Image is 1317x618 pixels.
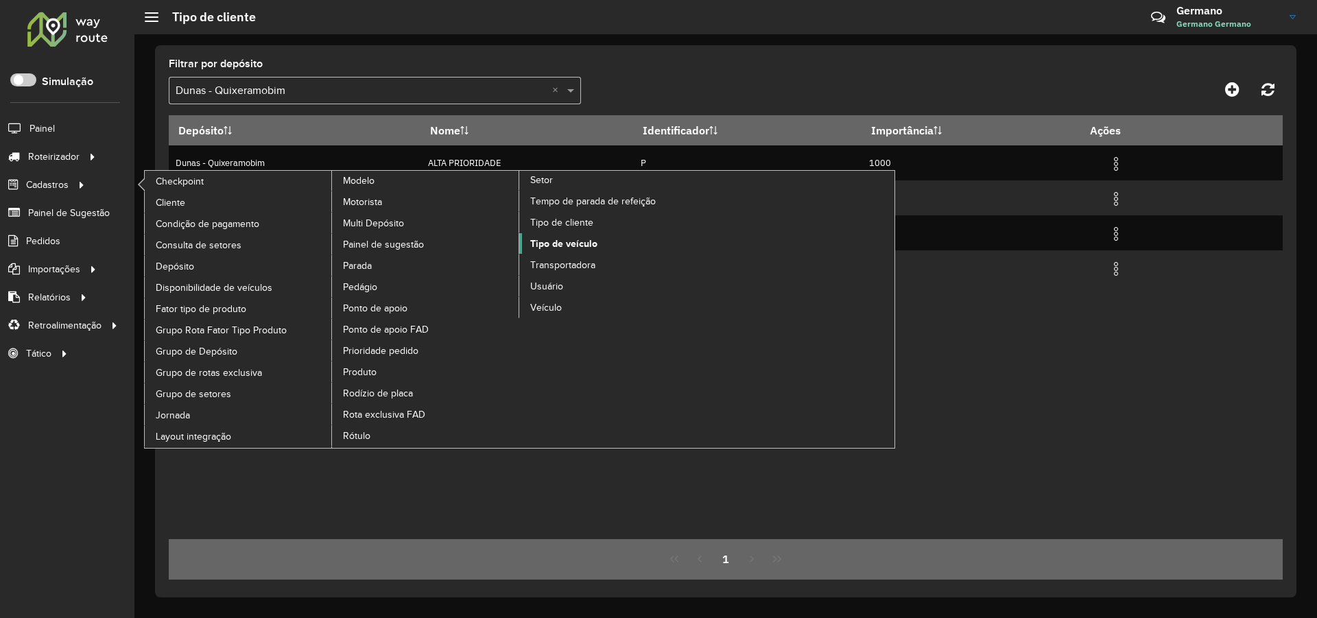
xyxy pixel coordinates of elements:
[145,426,333,447] a: Layout integração
[169,116,421,145] th: Depósito
[145,405,333,425] a: Jornada
[332,276,520,297] a: Pedágio
[42,73,93,90] label: Simulação
[145,362,333,383] a: Grupo de rotas exclusiva
[519,212,707,233] a: Tipo de cliente
[156,281,272,295] span: Disponibilidade de veículos
[343,237,424,252] span: Painel de sugestão
[530,237,597,251] span: Tipo de veículo
[145,320,333,340] a: Grupo Rota Fator Tipo Produto
[634,145,862,180] td: P
[343,365,377,379] span: Produto
[343,195,382,209] span: Motorista
[343,259,372,273] span: Parada
[28,150,80,164] span: Roteirizador
[343,174,375,188] span: Modelo
[343,429,370,443] span: Rótulo
[26,234,60,248] span: Pedidos
[28,206,110,220] span: Painel de Sugestão
[332,383,520,403] a: Rodízio de placa
[156,195,185,210] span: Cliente
[156,429,231,444] span: Layout integração
[26,178,69,192] span: Cadastros
[28,262,80,276] span: Importações
[145,213,333,234] a: Condição de pagamento
[26,346,51,361] span: Tático
[169,56,263,72] label: Filtrar por depósito
[156,174,204,189] span: Checkpoint
[169,145,421,180] td: Dunas - Quixeramobim
[530,173,553,187] span: Setor
[145,341,333,361] a: Grupo de Depósito
[332,404,520,425] a: Rota exclusiva FAD
[145,171,333,191] a: Checkpoint
[332,234,520,254] a: Painel de sugestão
[156,259,194,274] span: Depósito
[145,256,333,276] a: Depósito
[343,322,429,337] span: Ponto de apoio FAD
[145,298,333,319] a: Fator tipo de produto
[156,238,241,252] span: Consulta de setores
[862,145,1080,180] td: 1000
[519,276,707,296] a: Usuário
[145,235,333,255] a: Consulta de setores
[421,145,634,180] td: ALTA PRIORIDADE
[519,233,707,254] a: Tipo de veículo
[862,250,1080,285] td: 1000
[332,298,520,318] a: Ponto de apoio
[158,10,256,25] h2: Tipo de cliente
[156,302,246,316] span: Fator tipo de produto
[634,116,862,145] th: Identificador
[530,258,595,272] span: Transportadora
[156,366,262,380] span: Grupo de rotas exclusiva
[713,546,739,572] button: 1
[28,290,71,305] span: Relatórios
[29,121,55,136] span: Painel
[332,213,520,233] a: Multi Depósito
[530,215,593,230] span: Tipo de cliente
[145,277,333,298] a: Disponibilidade de veículos
[343,216,404,230] span: Multi Depósito
[343,344,418,358] span: Prioridade pedido
[145,383,333,404] a: Grupo de setores
[332,191,520,212] a: Motorista
[530,194,656,209] span: Tempo de parada de refeição
[145,192,333,213] a: Cliente
[343,301,407,316] span: Ponto de apoio
[519,191,707,211] a: Tempo de parada de refeição
[519,297,707,318] a: Veículo
[552,82,564,99] span: Clear all
[530,300,562,315] span: Veículo
[343,386,413,401] span: Rodízio de placa
[862,116,1080,145] th: Importância
[156,344,237,359] span: Grupo de Depósito
[156,217,259,231] span: Condição de pagamento
[332,319,520,340] a: Ponto de apoio FAD
[343,407,425,422] span: Rota exclusiva FAD
[519,254,707,275] a: Transportadora
[530,279,563,294] span: Usuário
[156,408,190,423] span: Jornada
[1176,4,1279,17] h3: Germano
[145,171,520,448] a: Modelo
[1080,116,1163,145] th: Ações
[332,255,520,276] a: Parada
[332,361,520,382] a: Produto
[343,280,377,294] span: Pedágio
[421,116,634,145] th: Nome
[156,387,231,401] span: Grupo de setores
[332,425,520,446] a: Rótulo
[28,318,102,333] span: Retroalimentação
[1143,3,1173,32] a: Contato Rápido
[332,340,520,361] a: Prioridade pedido
[156,323,287,337] span: Grupo Rota Fator Tipo Produto
[332,171,707,448] a: Setor
[862,180,1080,215] td: 1000
[1176,18,1279,30] span: Germano Germano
